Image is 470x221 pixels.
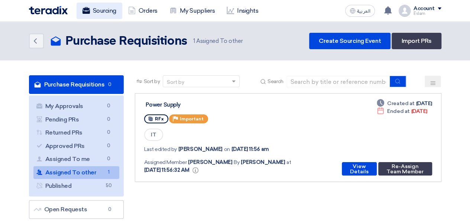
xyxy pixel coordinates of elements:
div: Account [414,6,435,12]
a: Assigned To other [33,166,119,179]
span: IT [144,129,163,141]
span: العربية [357,9,370,14]
span: [PERSON_NAME] [188,158,232,166]
span: 1 [193,38,195,44]
span: at [286,158,291,166]
a: Pending PRs [33,113,119,126]
span: By [234,158,239,166]
span: Last edited by [144,145,177,153]
a: Approved PRs [33,140,119,152]
h2: Purchase Requisitions [65,34,187,49]
a: Orders [122,3,163,19]
span: on [224,145,230,153]
span: Search [268,78,283,85]
a: Purchase Requisitions0 [29,75,124,94]
span: [DATE] 11:56 am [231,145,269,153]
div: Sort by [167,78,184,86]
a: My Suppliers [163,3,221,19]
a: Open Requests0 [29,200,124,219]
span: Ended at [387,107,409,115]
span: 0 [104,116,113,123]
span: RFx [155,116,164,121]
a: Insights [221,3,264,19]
a: Assigned To me [33,153,119,165]
span: 1 [104,168,113,176]
img: profile_test.png [399,5,411,17]
span: 0 [104,155,113,163]
span: 0 [104,129,113,136]
a: My Approvals [33,100,119,113]
span: [PERSON_NAME] [178,145,223,153]
a: Import PRs [392,33,441,49]
span: 0 [106,81,114,88]
div: [DATE] [377,107,427,115]
span: Assigned To other [193,37,243,45]
span: 50 [104,182,113,190]
img: Teradix logo [29,6,68,15]
span: 0 [106,206,114,213]
a: Returned PRs [33,126,119,139]
span: [PERSON_NAME] [241,158,285,166]
span: Assigned Member [144,158,187,166]
button: View Details [342,162,377,176]
div: Power Supply [146,101,331,108]
span: [DATE] 11:56:32 AM [144,166,189,174]
span: 0 [104,102,113,110]
button: Re-Assign Team Member [378,162,432,176]
div: [DATE] [377,100,432,107]
span: Important [180,116,204,121]
span: 0 [104,142,113,150]
div: Eslam [414,12,441,16]
input: Search by title or reference number [286,76,390,87]
a: Sourcing [77,3,122,19]
span: Sort by [144,78,160,85]
a: Published [33,180,119,192]
button: العربية [345,5,375,17]
span: Created at [387,100,414,107]
a: Create Sourcing Event [309,33,390,49]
